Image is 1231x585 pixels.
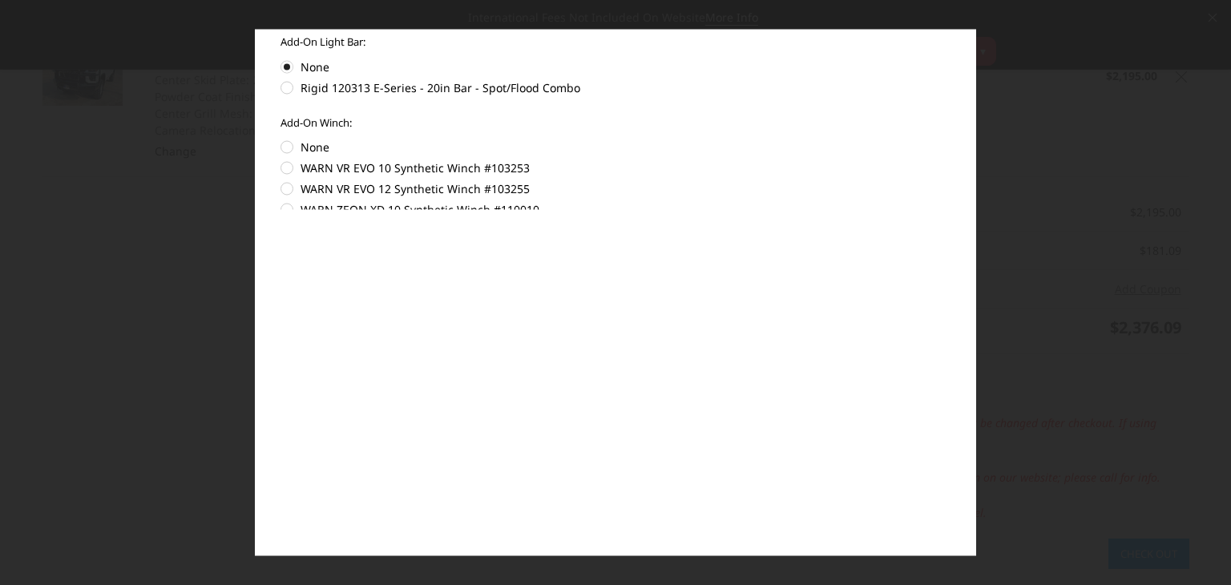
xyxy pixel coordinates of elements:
[281,79,951,95] label: Rigid 120313 E-Series - 20in Bar - Spot/Flood Combo
[281,139,951,155] label: None
[281,180,951,197] label: WARN VR EVO 12 Synthetic Winch #103255
[1151,508,1231,585] iframe: Chat Widget
[281,58,951,75] label: None
[281,159,951,176] label: WARN VR EVO 10 Synthetic Winch #103253
[281,201,951,218] label: WARN ZEON XD 10 Synthetic Winch #110010
[281,115,951,131] label: Add-On Winch:
[281,34,951,50] label: Add-On Light Bar:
